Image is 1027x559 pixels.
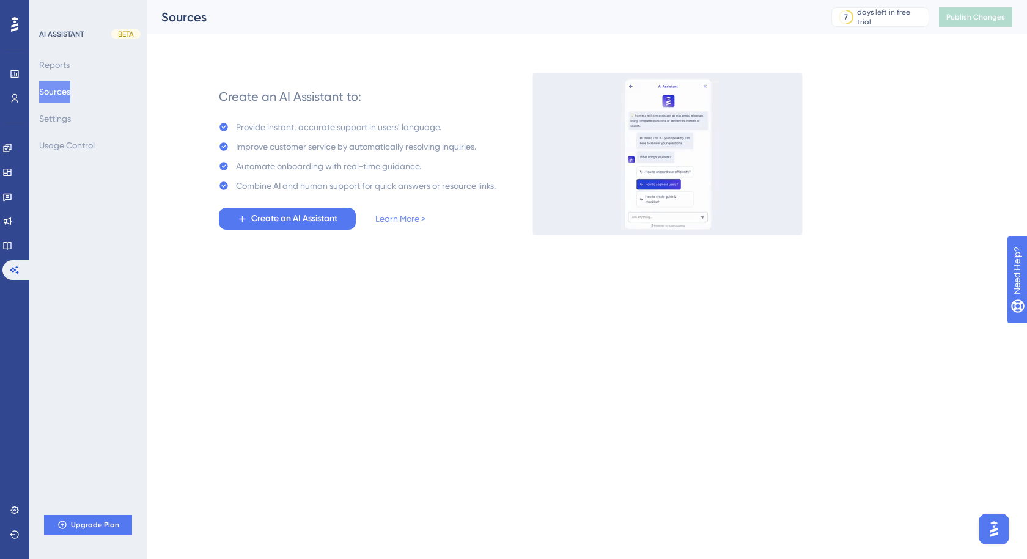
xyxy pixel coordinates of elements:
span: Create an AI Assistant [251,211,337,226]
div: BETA [111,29,141,39]
button: Settings [39,108,71,130]
div: Improve customer service by automatically resolving inquiries. [236,139,476,154]
span: Publish Changes [946,12,1005,22]
button: Create an AI Assistant [219,208,356,230]
div: Automate onboarding with real-time guidance. [236,159,421,174]
div: Combine AI and human support for quick answers or resource links. [236,178,496,193]
button: Usage Control [39,134,95,156]
iframe: UserGuiding AI Assistant Launcher [976,511,1012,547]
img: 536038c8a6906fa413afa21d633a6c1c.gif [532,73,803,235]
div: days left in free trial [857,7,925,27]
a: Learn More > [375,211,425,226]
div: AI ASSISTANT [39,29,84,39]
span: Upgrade Plan [71,520,119,530]
div: 7 [844,12,848,22]
button: Publish Changes [939,7,1012,27]
span: Need Help? [29,3,76,18]
button: Reports [39,54,70,76]
button: Upgrade Plan [44,515,132,535]
div: Provide instant, accurate support in users' language. [236,120,441,134]
div: Sources [161,9,801,26]
button: Sources [39,81,70,103]
div: Create an AI Assistant to: [219,88,361,105]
